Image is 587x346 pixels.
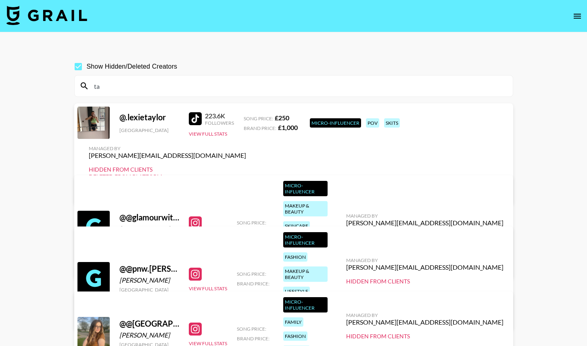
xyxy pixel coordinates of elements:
div: makeup & beauty [283,266,328,282]
div: @ @glamourwithtaylor [119,212,179,222]
div: Managed By [89,145,246,151]
div: [PERSON_NAME][EMAIL_ADDRESS][DOMAIN_NAME] [346,219,503,227]
div: Micro-Influencer [283,232,328,247]
div: fashion [283,252,307,262]
div: lifestyle [283,287,310,296]
span: Brand Price: [244,125,276,131]
div: family [283,317,303,327]
div: Followers [205,120,234,126]
img: Grail Talent [6,6,87,25]
strong: £ 1,000 [278,124,298,131]
div: Micro-Influencer [283,297,328,312]
div: Managed By [346,312,503,318]
div: [PERSON_NAME][EMAIL_ADDRESS][DOMAIN_NAME] [346,263,503,271]
div: skincare [283,221,310,231]
div: fashion [283,331,307,341]
div: @ .lexietaylor [119,112,179,122]
span: Brand Price: [237,336,269,342]
div: [GEOGRAPHIC_DATA] [119,127,179,133]
div: Micro-Influencer [283,181,328,196]
span: Song Price: [244,115,273,122]
div: Hidden from Clients [346,278,503,285]
span: Brand Price: [237,281,269,287]
button: open drawer [569,8,585,24]
div: Micro-Influencer [310,118,361,128]
button: View Full Stats [189,131,227,137]
div: Hidden from Clients [89,166,246,173]
button: View Full Stats [189,285,227,291]
span: Show Hidden/Deleted Creators [87,62,178,71]
span: Song Price: [237,326,266,332]
div: 223.6K [205,112,234,120]
div: makeup & beauty [283,201,328,216]
div: Deleted from Platform [89,173,246,180]
div: Managed By [346,213,503,219]
div: [PERSON_NAME][EMAIL_ADDRESS][DOMAIN_NAME] [89,151,246,159]
div: [PERSON_NAME] [119,225,179,233]
div: [PERSON_NAME] [119,331,179,339]
div: [GEOGRAPHIC_DATA] [119,287,179,293]
strong: £ 250 [275,114,289,122]
span: Song Price: [237,220,266,226]
span: Song Price: [237,271,266,277]
div: @ @[GEOGRAPHIC_DATA] [119,319,179,329]
div: Hidden from Clients [346,333,503,340]
div: skits [384,118,400,128]
div: pov [366,118,379,128]
div: [PERSON_NAME] [119,276,179,284]
div: [PERSON_NAME][EMAIL_ADDRESS][DOMAIN_NAME] [346,318,503,326]
input: Search by User Name [89,80,508,92]
div: Managed By [346,257,503,263]
div: @ @pnw.[PERSON_NAME] [119,264,179,274]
